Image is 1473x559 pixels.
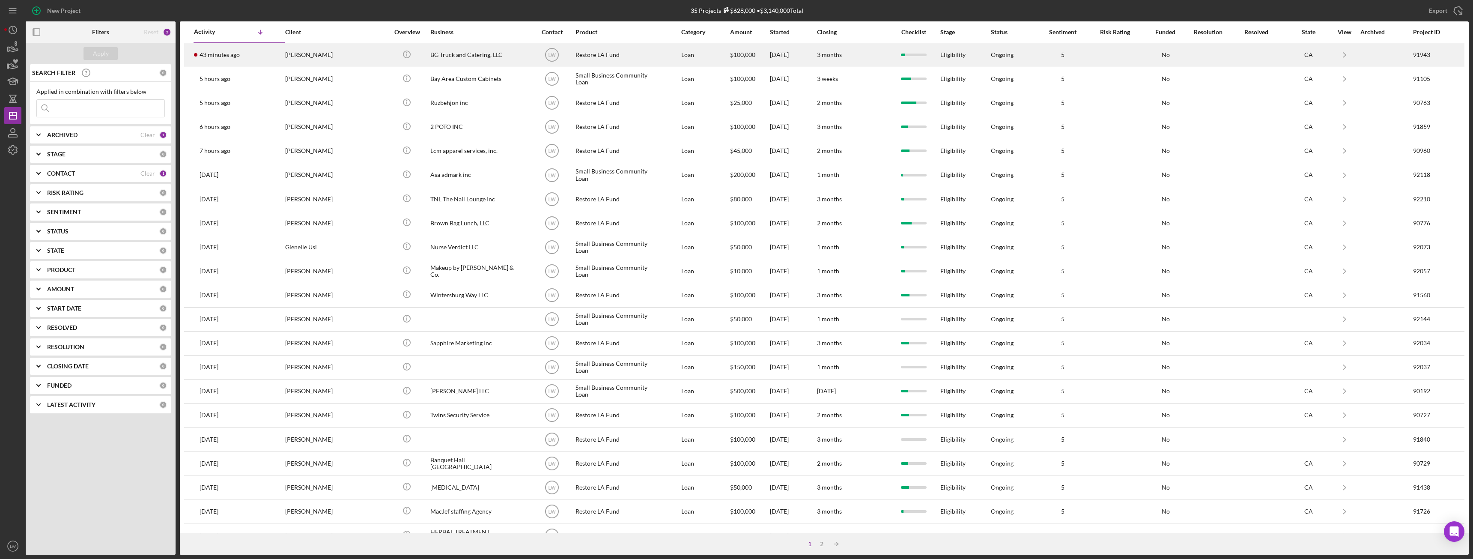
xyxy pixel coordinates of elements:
div: 1 [159,131,167,139]
div: 5 [1041,196,1084,203]
div: Restore LA Fund [575,140,661,162]
div: Ongoing [991,51,1014,58]
div: [PERSON_NAME] [285,332,371,355]
div: 5 [1041,316,1084,323]
div: Gienelle Usi [285,236,371,258]
div: Risk Rating [1094,29,1136,36]
div: [DATE] [770,308,808,331]
div: [DATE] [770,68,808,90]
div: Eligibility [940,44,981,66]
time: 1 month [817,363,839,371]
div: Applied in combination with filters below [36,88,165,95]
div: Eligibility [940,68,981,90]
div: 0 [159,324,167,332]
div: 90192 [1413,380,1447,403]
text: LW [549,52,556,58]
div: Wintersburg Way LLC [430,284,516,306]
div: Ongoing [991,316,1014,323]
div: Eligibility [940,140,981,162]
div: Ongoing [991,171,1014,178]
time: 2025-09-24 19:06 [200,388,218,395]
div: Funded [1146,29,1185,36]
div: Ongoing [991,340,1014,347]
div: 0 [159,343,167,351]
div: 0 [159,150,167,158]
div: Restore LA Fund [575,212,661,234]
b: PRODUCT [47,266,75,273]
div: Project ID [1413,29,1447,36]
span: $25,000 [730,99,752,106]
div: Small Business Community Loan [575,260,661,282]
time: 1 month [817,267,839,275]
div: 5 [1041,268,1084,275]
div: CA [1291,292,1326,299]
div: Restore LA Fund [575,284,661,306]
div: No [1146,364,1185,371]
div: Loan [681,44,721,66]
div: Overview [391,29,423,36]
div: Restore LA Fund [575,332,661,355]
div: Asa admark inc [430,164,516,186]
div: No [1146,316,1185,323]
time: 1 month [817,243,839,251]
div: Restore LA Fund [575,44,661,66]
div: New Project [47,2,81,19]
div: 92118 [1413,164,1447,186]
div: CA [1291,220,1326,227]
b: AMOUNT [47,286,74,293]
div: Eligibility [940,356,981,379]
div: [DATE] [770,212,808,234]
div: 92210 [1413,188,1447,210]
div: 0 [159,247,167,254]
div: 5 [1041,220,1084,227]
div: 91105 [1413,68,1447,90]
time: 2 months [817,411,842,419]
div: 91943 [1413,44,1447,66]
button: Export [1420,2,1469,19]
span: $100,000 [730,339,755,347]
time: 2025-10-02 18:13 [200,147,230,154]
div: No [1146,412,1185,419]
div: Bay Area Custom Cabinets [430,68,516,90]
div: Eligibility [940,332,981,355]
div: [PERSON_NAME] [285,380,371,403]
span: $100,000 [730,411,755,419]
div: [DATE] [770,164,808,186]
time: 2025-10-02 18:58 [200,123,230,130]
div: 5 [1041,75,1084,82]
div: Ongoing [991,292,1014,299]
div: No [1146,75,1185,82]
div: Checklist [895,29,932,36]
div: Apply [93,47,109,60]
div: CA [1291,147,1326,154]
time: 2025-09-29 22:17 [200,340,218,347]
text: LW [549,244,556,250]
div: [DATE] [770,116,808,138]
div: [DATE] [770,404,808,427]
button: New Project [26,2,89,19]
div: No [1146,99,1185,106]
div: [DATE] [770,236,808,258]
div: [PERSON_NAME] [285,308,371,331]
div: Loan [681,284,721,306]
span: $45,000 [730,147,752,154]
div: Ongoing [991,196,1014,203]
div: [PERSON_NAME] [285,140,371,162]
div: Loan [681,116,721,138]
time: 2025-10-01 18:04 [200,196,218,203]
div: Lcm apparel services, inc. [430,140,516,162]
div: CA [1291,171,1326,178]
div: 0 [159,285,167,293]
b: START DATE [47,305,81,312]
div: 5 [1041,51,1084,58]
div: 92057 [1413,260,1447,282]
div: Eligibility [940,380,981,403]
div: [PERSON_NAME] [285,44,371,66]
div: 92144 [1413,308,1447,331]
div: 0 [159,69,167,77]
div: CA [1291,99,1326,106]
div: Resolution [1194,29,1235,36]
div: Loan [681,92,721,114]
div: Ongoing [991,99,1014,106]
div: Ongoing [991,388,1014,395]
